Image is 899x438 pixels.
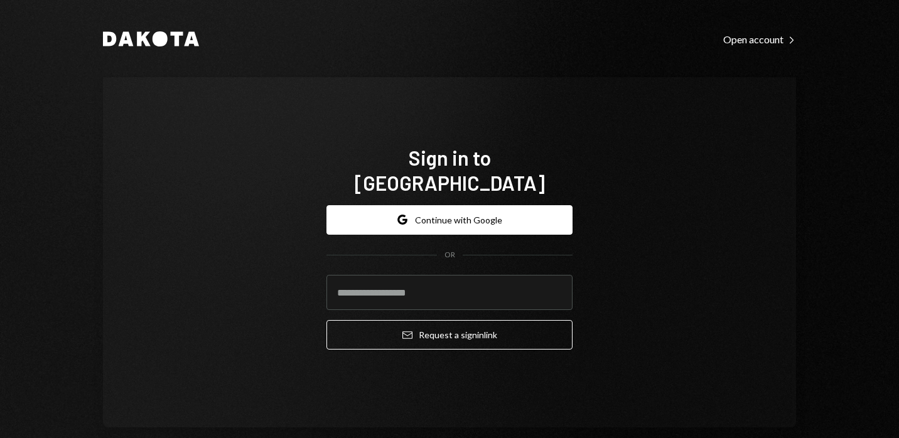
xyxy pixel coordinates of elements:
button: Continue with Google [326,205,573,235]
button: Request a signinlink [326,320,573,350]
a: Open account [723,32,796,46]
div: Open account [723,33,796,46]
div: OR [444,250,455,260]
h1: Sign in to [GEOGRAPHIC_DATA] [326,145,573,195]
